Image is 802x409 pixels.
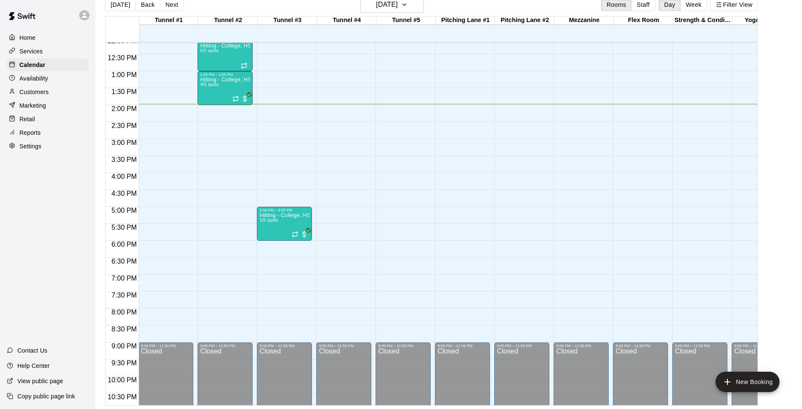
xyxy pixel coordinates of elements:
p: Reports [19,128,41,137]
a: Customers [7,86,89,98]
a: Settings [7,140,89,153]
a: Retail [7,113,89,125]
p: Help Center [17,362,50,370]
div: 1:00 PM – 2:00 PM: Hitting - College, HS & MS Players [198,71,253,105]
p: View public page [17,377,63,385]
span: 8:30 PM [109,326,139,333]
div: Mezzanine [554,17,614,25]
div: Flex Room [614,17,673,25]
div: 5:00 PM – 6:00 PM [259,208,309,212]
a: Calendar [7,58,89,71]
div: 9:00 PM – 11:59 PM [615,344,666,348]
div: 9:00 PM – 11:59 PM [319,344,369,348]
div: Tunnel #4 [317,17,376,25]
div: Tunnel #2 [198,17,258,25]
div: 9:00 PM – 11:59 PM [497,344,547,348]
p: Retail [19,115,35,123]
div: Pitching Lane #1 [436,17,495,25]
a: Reports [7,126,89,139]
div: Tunnel #5 [376,17,436,25]
span: All customers have paid [241,95,249,103]
span: All customers have paid [300,230,309,239]
span: 1:00 PM [109,71,139,78]
span: 10:30 PM [106,393,139,401]
span: 6:30 PM [109,258,139,265]
span: 3:30 PM [109,156,139,163]
p: Customers [19,88,49,96]
span: 5:00 PM [109,207,139,214]
div: 9:00 PM – 11:59 PM [734,344,784,348]
span: 5:30 PM [109,224,139,231]
div: 9:00 PM – 11:59 PM [141,344,191,348]
div: Strength & Conditioning [673,17,732,25]
p: Services [19,47,43,56]
div: Pitching Lane #2 [495,17,554,25]
a: Home [7,31,89,44]
span: 1/5 spots filled [259,218,278,223]
div: Tunnel #1 [139,17,198,25]
p: Marketing [19,101,46,110]
div: Tunnel #3 [258,17,317,25]
a: Services [7,45,89,58]
p: Contact Us [17,346,47,355]
span: 3:00 PM [109,139,139,146]
span: 2:30 PM [109,122,139,129]
div: 12:00 PM – 1:00 PM: Hitting - College, HS & MS Players [198,37,253,71]
p: Availability [19,74,48,83]
div: 9:00 PM – 11:59 PM [556,344,606,348]
span: 9:00 PM [109,342,139,350]
span: 2:00 PM [109,105,139,112]
div: 9:00 PM – 11:59 PM [675,344,725,348]
span: 4/5 spots filled [200,82,219,87]
span: 8:00 PM [109,309,139,316]
span: 9:30 PM [109,359,139,367]
div: 1:00 PM – 2:00 PM [200,72,250,77]
div: 9:00 PM – 11:59 PM [200,344,250,348]
span: Recurring event [241,62,248,69]
span: 7:00 PM [109,275,139,282]
p: Home [19,33,36,42]
span: 12:30 PM [106,54,139,61]
span: Recurring event [232,95,239,102]
button: add [716,372,780,392]
span: 6:00 PM [109,241,139,248]
div: 9:00 PM – 11:59 PM [437,344,487,348]
div: Yoga Studio [732,17,792,25]
span: 10:00 PM [106,376,139,384]
span: Recurring event [292,231,298,238]
span: 7:30 PM [109,292,139,299]
p: Settings [19,142,42,150]
span: 1:30 PM [109,88,139,95]
p: Copy public page link [17,392,75,401]
div: 9:00 PM – 11:59 PM [259,344,309,348]
span: 4:00 PM [109,173,139,180]
a: Availability [7,72,89,85]
a: Marketing [7,99,89,112]
span: 0/5 spots filled [200,48,219,53]
div: 5:00 PM – 6:00 PM: Hitting - College, HS & MS Players [257,207,312,241]
p: Calendar [19,61,45,69]
span: 4:30 PM [109,190,139,197]
div: 9:00 PM – 11:59 PM [378,344,428,348]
